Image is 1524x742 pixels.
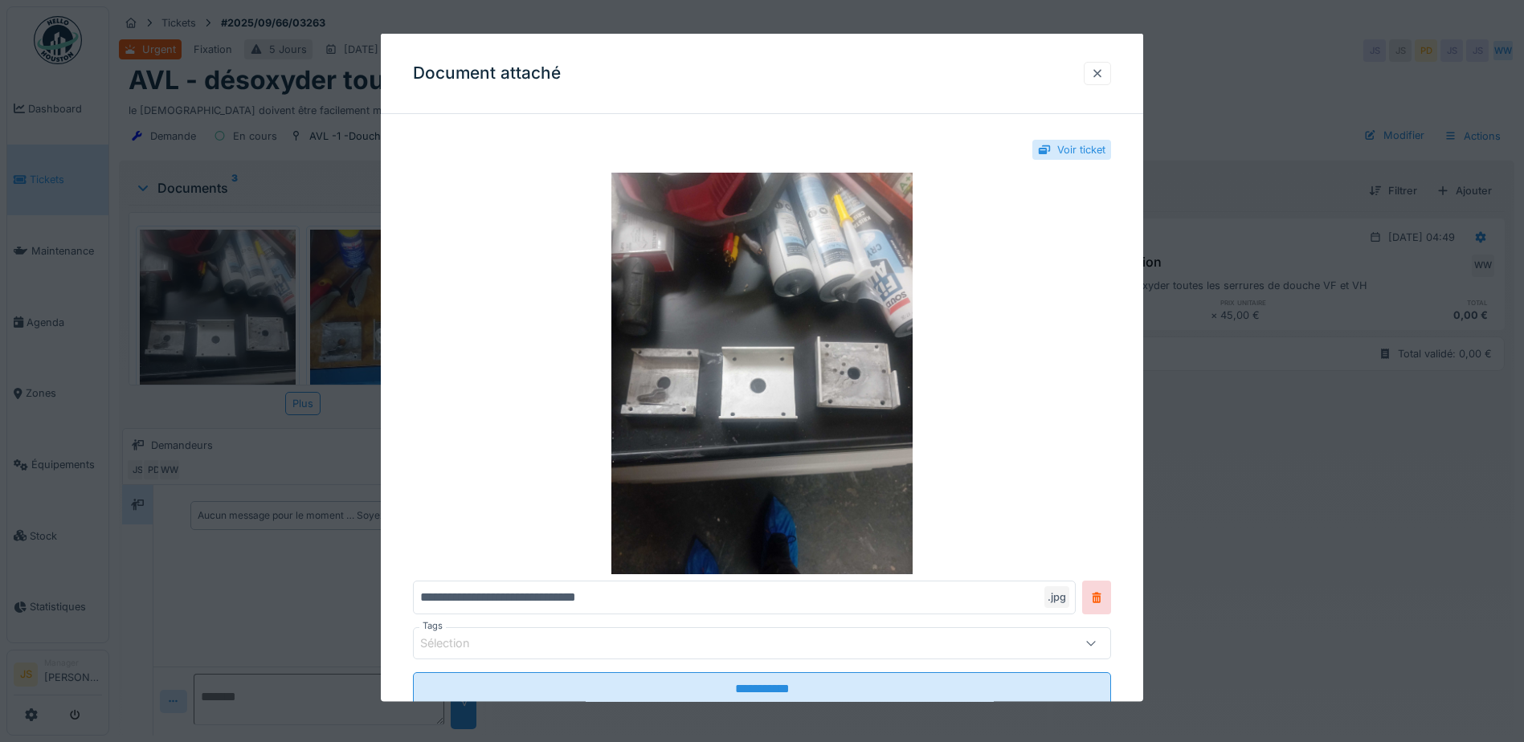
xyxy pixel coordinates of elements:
[413,173,1111,574] img: 5e7af9f0-9047-4edb-a589-37e8e4c2b346-17563623725968705998147986450608.jpg
[419,619,446,633] label: Tags
[413,63,561,84] h3: Document attaché
[1057,142,1105,157] div: Voir ticket
[420,634,492,652] div: Sélection
[1044,586,1069,608] div: .jpg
